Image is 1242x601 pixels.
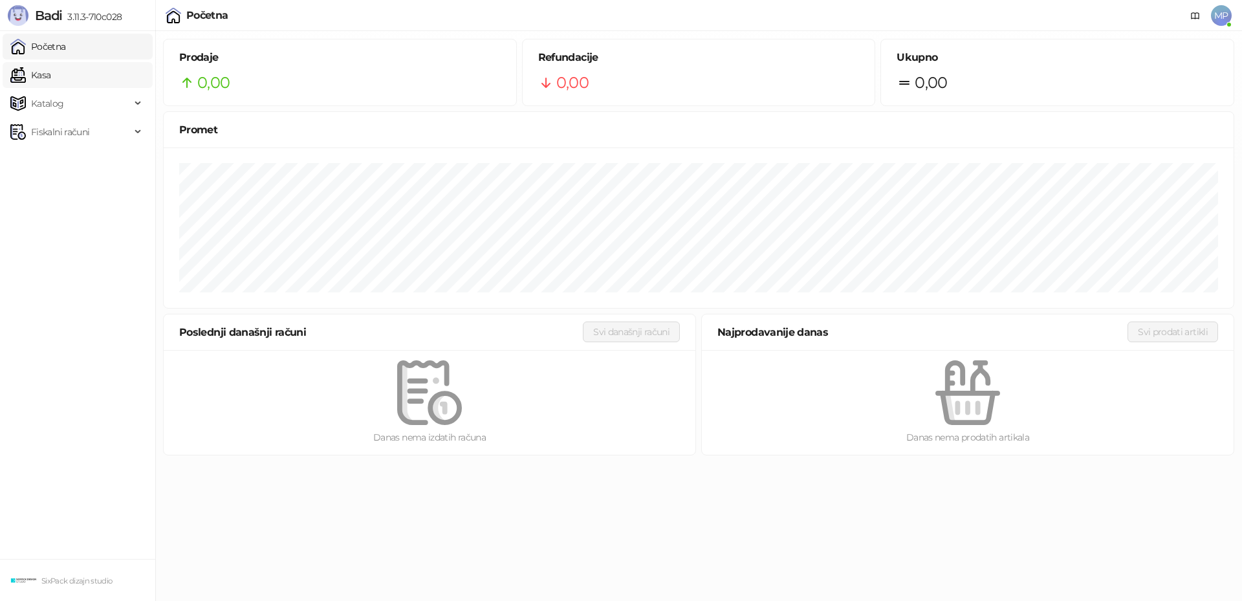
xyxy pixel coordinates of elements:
[538,50,860,65] h5: Refundacije
[179,122,1218,138] div: Promet
[41,576,113,585] small: SixPack dizajn studio
[583,322,680,342] button: Svi današnji računi
[35,8,62,23] span: Badi
[62,11,122,23] span: 3.11.3-710c028
[723,430,1213,444] div: Danas nema prodatih artikala
[915,71,947,95] span: 0,00
[1128,322,1218,342] button: Svi prodati artikli
[10,34,66,60] a: Početna
[10,62,50,88] a: Kasa
[31,119,89,145] span: Fiskalni računi
[184,430,675,444] div: Danas nema izdatih računa
[31,91,64,116] span: Katalog
[556,71,589,95] span: 0,00
[179,50,501,65] h5: Prodaje
[197,71,230,95] span: 0,00
[10,567,36,593] img: 64x64-companyLogo-c0f15fc2-590b-4c4d-8601-947f8e542bf2.png
[1211,5,1232,26] span: MP
[1185,5,1206,26] a: Dokumentacija
[8,5,28,26] img: Logo
[897,50,1218,65] h5: Ukupno
[186,10,228,21] div: Početna
[179,324,583,340] div: Poslednji današnji računi
[717,324,1128,340] div: Najprodavanije danas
